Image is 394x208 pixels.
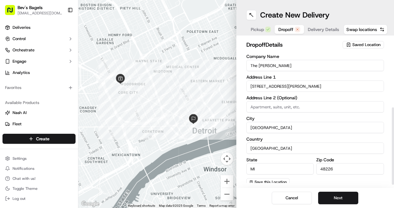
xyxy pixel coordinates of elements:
[197,204,206,207] a: Terms (opens in new tab)
[13,47,34,53] span: Orchestrate
[343,40,384,49] button: Saved Location
[246,137,384,141] label: Country
[246,158,314,162] label: State
[346,26,377,33] span: Swap locations
[3,164,76,173] button: Notifications
[221,188,233,200] button: Zoom out
[3,184,76,193] button: Toggle Theme
[159,204,193,207] span: Map data ©2025 Google
[246,122,384,133] input: Enter city
[3,56,76,66] button: Engage
[13,156,27,161] span: Settings
[3,134,76,144] button: Create
[318,192,358,204] button: Next
[13,110,27,116] span: Nash AI
[246,60,384,71] input: Enter company name
[13,166,34,171] span: Notifications
[272,192,312,204] button: Cancel
[13,59,26,64] span: Engage
[209,204,234,207] a: Report a map error
[246,96,384,100] label: Address Line 2 (Optional)
[352,42,381,48] span: Saved Location
[221,153,233,165] button: Map camera controls
[246,178,290,186] button: Save this Location
[3,34,76,44] button: Control
[278,26,293,33] span: Dropoff
[308,26,339,33] span: Delivery Details
[260,10,329,20] h1: Create New Delivery
[5,110,73,116] a: Nash AI
[13,186,38,191] span: Toggle Theme
[3,68,76,78] a: Analytics
[3,194,76,203] button: Log out
[246,40,339,49] h2: dropoff Details
[246,54,384,59] label: Company Name
[80,200,101,208] a: Open this area in Google Maps (opens a new window)
[3,98,76,108] div: Available Products
[36,136,50,142] span: Create
[13,176,35,181] span: Chat with us!
[13,196,25,201] span: Log out
[80,200,101,208] img: Google
[316,163,384,174] input: Enter zip code
[3,23,76,33] a: Deliveries
[13,36,26,42] span: Control
[13,121,22,127] span: Fleet
[128,204,155,208] button: Keyboard shortcuts
[3,3,65,18] button: Bev's Bagels[EMAIL_ADDRESS][DOMAIN_NAME]
[251,26,264,33] span: Pickup
[344,24,387,34] button: Swap locations
[18,4,43,11] button: Bev's Bagels
[316,158,384,162] label: Zip Code
[3,174,76,183] button: Chat with us!
[246,143,384,154] input: Enter country
[3,154,76,163] button: Settings
[221,175,233,188] button: Zoom in
[3,83,76,93] div: Favorites
[246,101,384,112] input: Apartment, suite, unit, etc.
[246,116,384,121] label: City
[3,108,76,118] button: Nash AI
[246,75,384,79] label: Address Line 1
[5,121,73,127] a: Fleet
[3,119,76,129] button: Fleet
[246,81,384,92] input: Enter address
[13,70,30,75] span: Analytics
[246,163,314,174] input: Enter state
[3,45,76,55] button: Orchestrate
[13,25,30,30] span: Deliveries
[255,179,287,185] span: Save this Location
[18,11,62,16] button: [EMAIL_ADDRESS][DOMAIN_NAME]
